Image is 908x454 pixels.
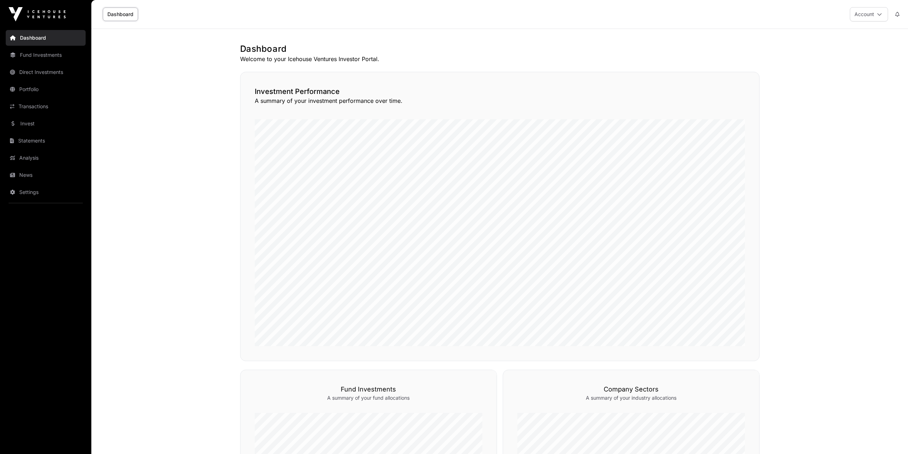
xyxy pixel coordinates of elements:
h1: Dashboard [240,43,760,55]
h3: Fund Investments [255,384,482,394]
p: Welcome to your Icehouse Ventures Investor Portal. [240,55,760,63]
h2: Investment Performance [255,86,745,96]
a: Dashboard [6,30,86,46]
a: Invest [6,116,86,131]
a: Settings [6,184,86,200]
a: Analysis [6,150,86,166]
h3: Company Sectors [517,384,745,394]
a: Statements [6,133,86,149]
a: Direct Investments [6,64,86,80]
a: Transactions [6,99,86,114]
a: Portfolio [6,81,86,97]
a: News [6,167,86,183]
button: Account [850,7,888,21]
a: Fund Investments [6,47,86,63]
img: Icehouse Ventures Logo [9,7,66,21]
p: A summary of your investment performance over time. [255,96,745,105]
p: A summary of your industry allocations [517,394,745,401]
p: A summary of your fund allocations [255,394,482,401]
a: Dashboard [103,8,138,21]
